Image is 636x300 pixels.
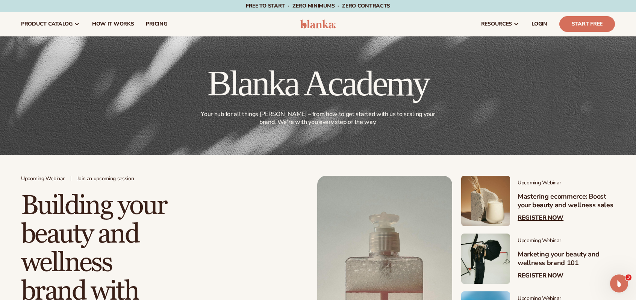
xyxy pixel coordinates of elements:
[518,214,563,222] a: Register Now
[21,176,65,182] span: Upcoming Webinar
[559,16,615,32] a: Start Free
[525,12,553,36] a: LOGIN
[610,274,628,292] iframe: Intercom live chat
[77,176,134,182] span: Join an upcoming session
[246,2,390,9] span: Free to start · ZERO minimums · ZERO contracts
[21,21,73,27] span: product catalog
[15,12,86,36] a: product catalog
[518,238,615,244] span: Upcoming Webinar
[518,272,563,279] a: Register Now
[625,274,631,280] span: 3
[475,12,525,36] a: resources
[532,21,547,27] span: LOGIN
[92,21,134,27] span: How It Works
[518,250,615,268] h3: Marketing your beauty and wellness brand 101
[146,21,167,27] span: pricing
[300,20,336,29] img: logo
[198,110,438,126] p: Your hub for all things [PERSON_NAME] – from how to get started with us to scaling your brand. We...
[518,192,615,210] h3: Mastering ecommerce: Boost your beauty and wellness sales
[140,12,173,36] a: pricing
[518,180,615,186] span: Upcoming Webinar
[481,21,512,27] span: resources
[197,65,439,101] h1: Blanka Academy
[86,12,140,36] a: How It Works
